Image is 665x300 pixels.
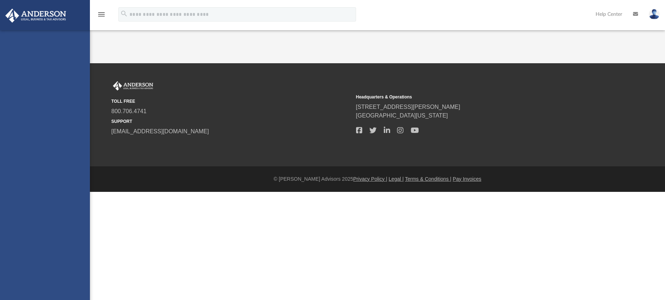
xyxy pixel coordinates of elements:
img: Anderson Advisors Platinum Portal [3,9,68,23]
a: Pay Invoices [453,176,481,182]
a: menu [97,14,106,19]
img: Anderson Advisors Platinum Portal [111,81,155,91]
small: TOLL FREE [111,98,351,105]
i: search [120,10,128,18]
i: menu [97,10,106,19]
small: SUPPORT [111,118,351,125]
a: [STREET_ADDRESS][PERSON_NAME] [356,104,460,110]
a: Legal | [389,176,404,182]
small: Headquarters & Operations [356,94,596,100]
a: Privacy Policy | [353,176,387,182]
img: User Pic [649,9,660,19]
a: 800.706.4741 [111,108,147,114]
a: [GEOGRAPHIC_DATA][US_STATE] [356,112,448,119]
a: Terms & Conditions | [405,176,451,182]
div: © [PERSON_NAME] Advisors 2025 [90,175,665,183]
a: [EMAIL_ADDRESS][DOMAIN_NAME] [111,128,209,134]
